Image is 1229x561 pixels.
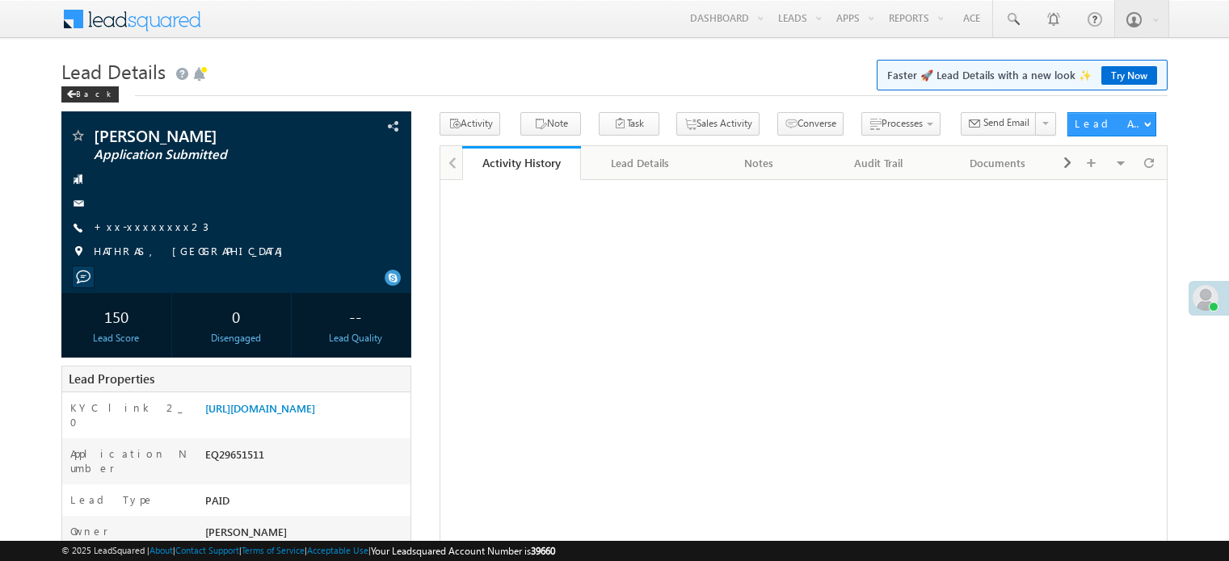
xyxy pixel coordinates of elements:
a: Documents [939,146,1058,180]
span: [PERSON_NAME] [94,128,310,144]
span: [PERSON_NAME] [205,525,287,538]
button: Lead Actions [1067,112,1156,136]
div: 150 [65,301,167,331]
a: Try Now [1101,66,1157,85]
button: Converse [777,112,844,136]
div: EQ29651511 [201,446,410,469]
span: © 2025 LeadSquared | | | | | [61,543,555,559]
a: +xx-xxxxxxxx23 [94,220,208,233]
label: Owner [70,524,108,538]
a: Activity History [462,146,581,180]
span: Lead Properties [69,371,154,387]
a: Contact Support [175,545,239,555]
div: Notes [713,153,805,173]
span: Your Leadsquared Account Number is [371,545,555,557]
a: Audit Trail [819,146,938,180]
div: Lead Actions [1075,116,1143,131]
a: Terms of Service [242,545,305,555]
a: Lead Details [581,146,700,180]
div: Lead Details [594,153,685,173]
a: Back [61,86,127,99]
button: Activity [440,112,500,136]
button: Send Email [961,112,1037,136]
span: Application Submitted [94,147,310,163]
div: 0 [185,301,287,331]
label: KYC link 2_0 [70,400,188,429]
div: Audit Trail [832,153,924,173]
label: Lead Type [70,492,154,507]
div: Back [61,86,119,103]
span: Faster 🚀 Lead Details with a new look ✨ [887,67,1157,83]
a: Acceptable Use [307,545,368,555]
button: Note [520,112,581,136]
button: Sales Activity [676,112,760,136]
span: 39660 [531,545,555,557]
label: Application Number [70,446,188,475]
span: HATHRAS, [GEOGRAPHIC_DATA] [94,244,291,260]
button: Task [599,112,659,136]
div: PAID [201,492,410,515]
a: Notes [701,146,819,180]
span: Send Email [983,115,1029,130]
div: -- [305,301,406,331]
span: Processes [882,117,923,129]
a: About [149,545,173,555]
div: Lead Score [65,331,167,345]
div: Disengaged [185,331,287,345]
button: Processes [861,112,941,136]
div: Activity History [474,155,569,170]
div: Lead Quality [305,331,406,345]
a: [URL][DOMAIN_NAME] [205,401,315,415]
div: Documents [952,153,1043,173]
span: Lead Details [61,58,166,84]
